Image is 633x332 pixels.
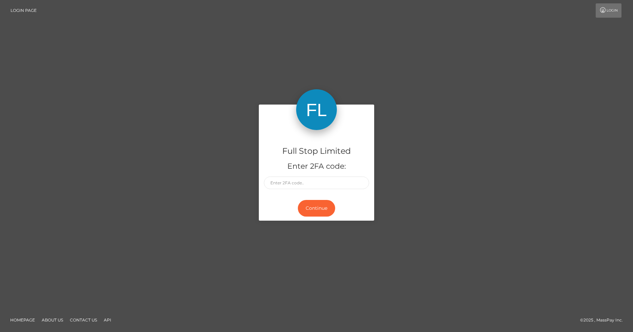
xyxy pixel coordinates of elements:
h4: Full Stop Limited [264,145,369,157]
button: Continue [298,200,335,217]
img: Full Stop Limited [296,89,337,130]
a: Contact Us [67,315,100,325]
input: Enter 2FA code.. [264,177,369,189]
a: Homepage [7,315,38,325]
a: Login [596,3,621,18]
a: Login Page [11,3,37,18]
div: © 2025 , MassPay Inc. [580,316,628,324]
a: About Us [39,315,66,325]
h5: Enter 2FA code: [264,161,369,172]
a: API [101,315,114,325]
